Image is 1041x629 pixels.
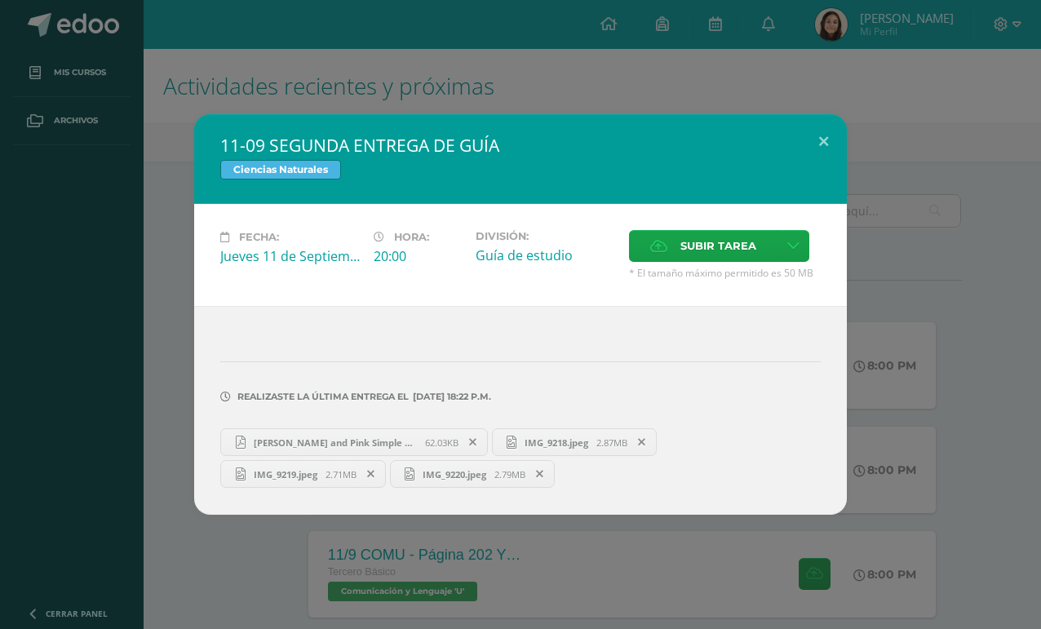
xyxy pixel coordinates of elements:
[629,266,821,280] span: * El tamaño máximo permitido es 50 MB
[220,247,361,265] div: Jueves 11 de Septiembre
[680,231,756,261] span: Subir tarea
[220,134,821,157] h2: 11-09 SEGUNDA ENTREGA DE GUÍA
[800,114,847,170] button: Close (Esc)
[246,436,425,449] span: [PERSON_NAME] and Pink Simple Mind Map Brainstorm.pdf.pdf
[374,247,463,265] div: 20:00
[459,433,487,451] span: Remover entrega
[476,230,616,242] label: División:
[246,468,326,481] span: IMG_9219.jpeg
[357,465,385,483] span: Remover entrega
[409,396,491,397] span: [DATE] 18:22 p.m.
[414,468,494,481] span: IMG_9220.jpeg
[390,460,556,488] a: IMG_9220.jpeg 2.79MB
[526,465,554,483] span: Remover entrega
[220,160,341,179] span: Ciencias Naturales
[476,246,616,264] div: Guía de estudio
[492,428,658,456] a: IMG_9218.jpeg 2.87MB
[628,433,656,451] span: Remover entrega
[516,436,596,449] span: IMG_9218.jpeg
[494,468,525,481] span: 2.79MB
[394,231,429,243] span: Hora:
[239,231,279,243] span: Fecha:
[220,428,488,456] a: [PERSON_NAME] and Pink Simple Mind Map Brainstorm.pdf.pdf 62.03KB
[237,391,409,402] span: Realizaste la última entrega el
[425,436,458,449] span: 62.03KB
[596,436,627,449] span: 2.87MB
[220,460,386,488] a: IMG_9219.jpeg 2.71MB
[326,468,357,481] span: 2.71MB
